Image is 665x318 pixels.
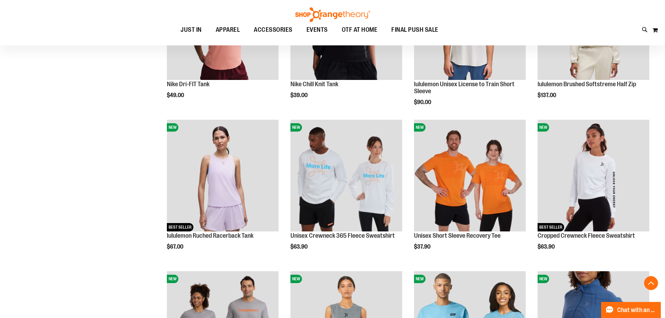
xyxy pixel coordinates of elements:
[414,81,515,95] a: lululemon Unisex License to Train Short Sleeve
[167,81,209,88] a: Nike Dri-FIT Tank
[294,7,371,22] img: Shop Orangetheory
[167,275,178,283] span: NEW
[180,22,202,38] span: JUST IN
[247,22,300,38] a: ACCESSORIES
[538,232,635,239] a: Cropped Crewneck Fleece Sweatshirt
[414,123,426,132] span: NEW
[290,232,395,239] a: Unisex Crewneck 365 Fleece Sweatshirt
[414,120,526,232] a: Unisex Short Sleeve Recovery TeeNEW
[290,81,338,88] a: Nike Chill Knit Tank
[335,22,385,38] a: OTF AT HOME
[167,244,184,250] span: $67.00
[411,116,529,268] div: product
[290,275,302,283] span: NEW
[290,123,302,132] span: NEW
[300,22,335,38] a: EVENTS
[538,244,556,250] span: $63.90
[290,120,402,232] a: Unisex Crewneck 365 Fleece SweatshirtNEW
[414,120,526,231] img: Unisex Short Sleeve Recovery Tee
[167,120,279,232] a: lululemon Ruched Racerback TankNEWBEST SELLER
[167,120,279,231] img: lululemon Ruched Racerback Tank
[167,223,193,231] span: BEST SELLER
[644,276,658,290] button: Back To Top
[290,244,309,250] span: $63.90
[414,232,501,239] a: Unisex Short Sleeve Recovery Tee
[414,99,432,105] span: $90.00
[167,232,253,239] a: lululemon Ruched Racerback Tank
[538,120,649,231] img: Cropped Crewneck Fleece Sweatshirt
[538,120,649,232] a: Cropped Crewneck Fleece SweatshirtNEWBEST SELLER
[601,302,661,318] button: Chat with an Expert
[538,123,549,132] span: NEW
[342,22,378,38] span: OTF AT HOME
[290,120,402,231] img: Unisex Crewneck 365 Fleece Sweatshirt
[167,92,185,98] span: $49.00
[216,22,240,38] span: APPAREL
[538,223,564,231] span: BEST SELLER
[538,92,557,98] span: $137.00
[209,22,247,38] a: APPAREL
[534,116,653,268] div: product
[173,22,209,38] a: JUST IN
[306,22,328,38] span: EVENTS
[414,244,431,250] span: $37.90
[384,22,445,38] a: FINAL PUSH SALE
[254,22,293,38] span: ACCESSORIES
[287,116,406,268] div: product
[617,307,657,313] span: Chat with an Expert
[290,92,309,98] span: $39.00
[391,22,438,38] span: FINAL PUSH SALE
[414,275,426,283] span: NEW
[163,116,282,268] div: product
[538,81,636,88] a: lululemon Brushed Softstreme Half Zip
[167,123,178,132] span: NEW
[538,275,549,283] span: NEW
